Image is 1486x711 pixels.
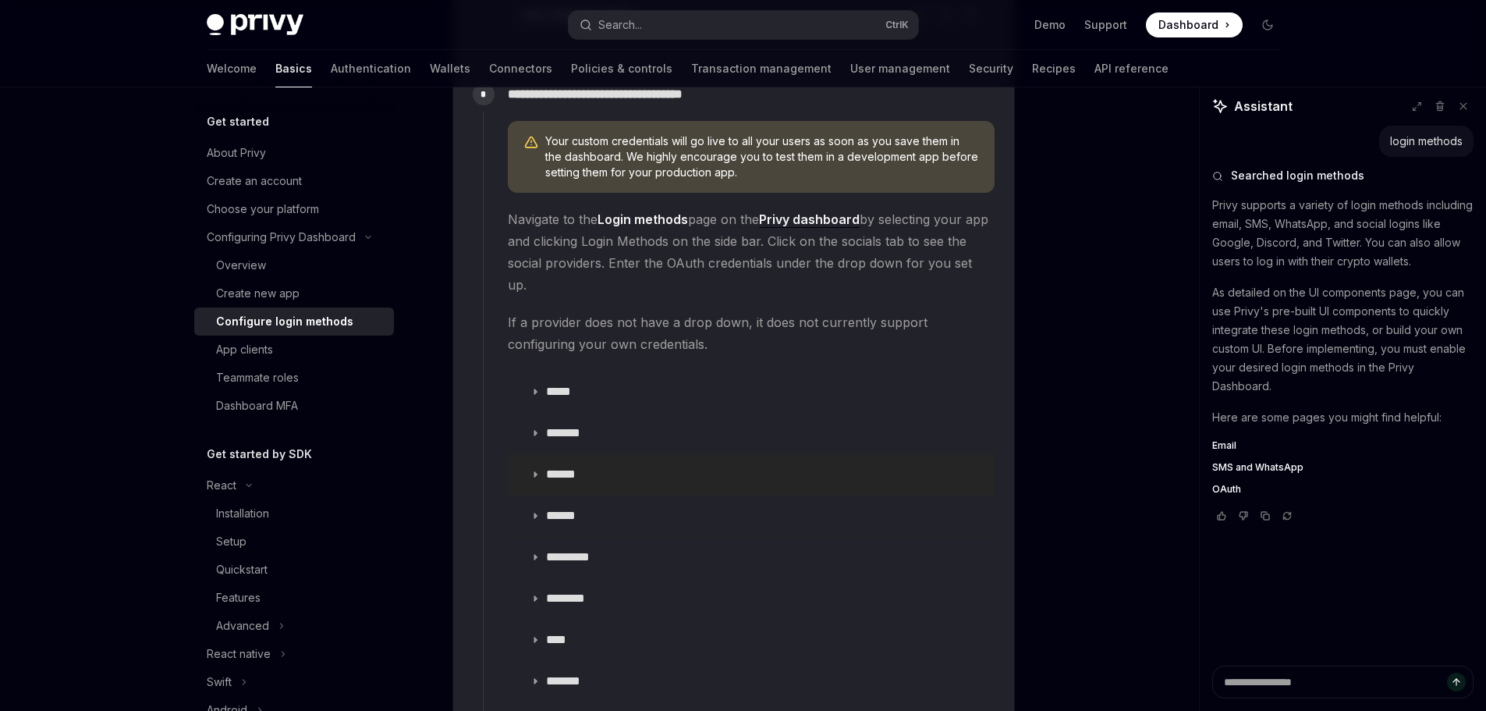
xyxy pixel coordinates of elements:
div: Configure login methods [216,312,353,331]
div: Installation [216,504,269,523]
a: API reference [1094,50,1169,87]
p: As detailed on the UI components page, you can use Privy's pre-built UI components to quickly int... [1212,283,1474,396]
a: Transaction management [691,50,832,87]
p: Privy supports a variety of login methods including email, SMS, WhatsApp, and social logins like ... [1212,196,1474,271]
span: Assistant [1234,97,1293,116]
a: Email [1212,439,1474,452]
img: dark logo [207,14,303,36]
a: Recipes [1032,50,1076,87]
button: Search...CtrlK [569,11,918,39]
strong: Login methods [598,212,688,227]
a: Policies & controls [571,50,672,87]
a: Quickstart [194,556,394,584]
a: Welcome [207,50,257,87]
a: Dashboard [1146,12,1243,37]
a: Choose your platform [194,195,394,223]
span: Searched login methods [1231,168,1364,183]
a: Features [194,584,394,612]
a: Security [969,50,1013,87]
a: Configure login methods [194,308,394,336]
div: Advanced [216,617,269,635]
span: Navigate to the page on the by selecting your app and clicking Login Methods on the side bar. Cli... [508,208,995,296]
div: Swift [207,673,232,691]
div: Create new app [216,284,300,303]
div: React native [207,645,271,663]
a: SMS and WhatsApp [1212,461,1474,474]
a: Teammate roles [194,364,394,392]
div: Overview [216,256,266,275]
button: Toggle dark mode [1255,12,1280,37]
svg: Warning [523,135,539,151]
a: App clients [194,336,394,364]
a: Overview [194,251,394,279]
div: Configuring Privy Dashboard [207,228,356,247]
a: About Privy [194,139,394,167]
a: Authentication [331,50,411,87]
span: If a provider does not have a drop down, it does not currently support configuring your own crede... [508,311,995,355]
h5: Get started by SDK [207,445,312,464]
p: Here are some pages you might find helpful: [1212,408,1474,427]
div: Dashboard MFA [216,396,298,415]
div: Features [216,588,261,607]
div: Choose your platform [207,200,319,219]
button: Searched login methods [1212,168,1474,183]
a: Basics [275,50,312,87]
div: login methods [1390,133,1463,149]
a: Support [1084,17,1127,33]
span: Dashboard [1158,17,1218,33]
span: Ctrl K [885,19,909,31]
div: App clients [216,340,273,359]
span: Email [1212,439,1236,452]
div: React [207,476,236,495]
a: Setup [194,528,394,556]
h5: Get started [207,112,269,131]
div: Teammate roles [216,368,299,387]
a: Privy dashboard [759,212,860,228]
a: Dashboard MFA [194,392,394,420]
a: Create an account [194,167,394,195]
a: Installation [194,499,394,528]
span: OAuth [1212,483,1241,496]
div: About Privy [207,144,266,162]
span: Your custom credentials will go live to all your users as soon as you save them in the dashboard.... [545,133,979,180]
a: OAuth [1212,483,1474,496]
a: Wallets [430,50,470,87]
button: Send message [1447,673,1466,691]
div: Create an account [207,172,302,190]
a: Demo [1034,17,1066,33]
a: Create new app [194,279,394,308]
a: User management [850,50,950,87]
span: SMS and WhatsApp [1212,461,1303,474]
div: Search... [598,16,642,34]
div: Setup [216,532,246,551]
div: Quickstart [216,560,268,579]
a: Connectors [489,50,552,87]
